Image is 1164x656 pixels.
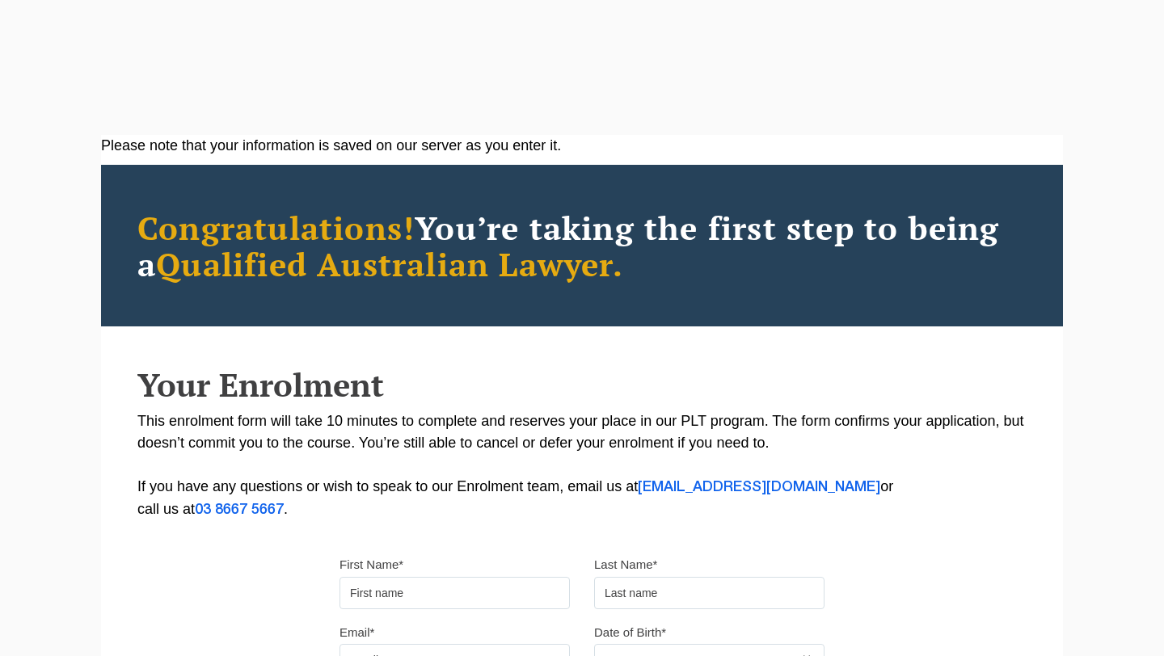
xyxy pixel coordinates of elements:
input: First name [339,577,570,609]
a: 03 8667 5667 [195,503,284,516]
label: Date of Birth* [594,624,666,641]
p: This enrolment form will take 10 minutes to complete and reserves your place in our PLT program. ... [137,410,1027,521]
label: Last Name* [594,557,657,573]
span: Qualified Australian Lawyer. [156,242,623,285]
h2: You’re taking the first step to being a [137,209,1027,282]
div: Please note that your information is saved on our server as you enter it. [101,135,1063,157]
a: [EMAIL_ADDRESS][DOMAIN_NAME] [638,481,880,494]
input: Last name [594,577,824,609]
span: Congratulations! [137,206,415,249]
label: First Name* [339,557,403,573]
h2: Your Enrolment [137,367,1027,402]
label: Email* [339,624,374,641]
